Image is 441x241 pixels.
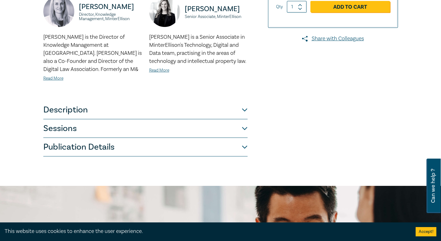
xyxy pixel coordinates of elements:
span: [PERSON_NAME] is the Director of Knowledge Management at [GEOGRAPHIC_DATA]. [PERSON_NAME] is also... [43,33,142,73]
button: Publication Details [43,138,248,156]
p: [PERSON_NAME] [79,2,142,12]
a: Share with Colleagues [268,35,398,43]
a: Read More [149,68,169,73]
label: Qty [276,3,283,10]
a: Read More [43,76,63,81]
span: Can we help ? [430,162,436,209]
span: [PERSON_NAME] is a Senior Associate in MinterEllison's Technology, Digital and Data team, practis... [149,33,246,65]
small: Director, Knowledge Management, MinterEllison [79,12,142,21]
button: Sessions [43,119,248,138]
a: Add to Cart [310,1,390,13]
small: Senior Associate, MinterEllison [185,15,248,19]
button: Accept cookies [416,227,436,236]
p: [PERSON_NAME] [185,4,248,14]
button: Description [43,101,248,119]
input: 1 [287,1,307,13]
div: This website uses cookies to enhance the user experience. [5,227,406,235]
